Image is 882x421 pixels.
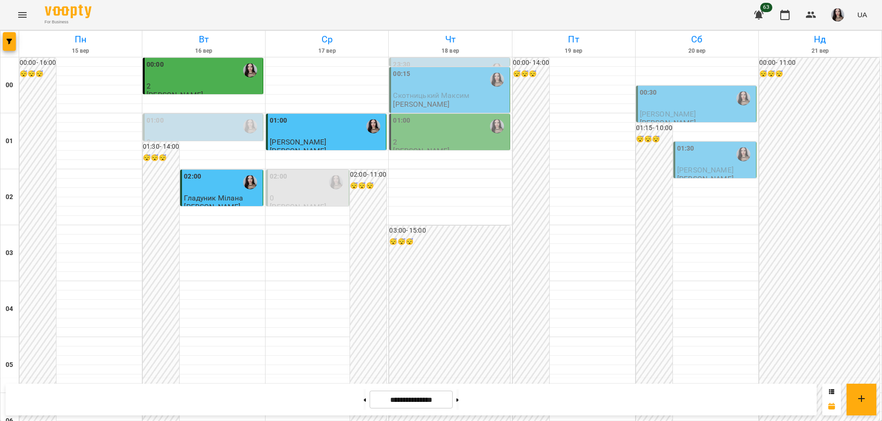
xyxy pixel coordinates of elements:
span: Гладуник Мілана [184,193,243,202]
h6: 02:00 - 11:00 [350,170,386,180]
h6: Сб [637,32,757,47]
h6: 😴😴😴 [759,69,880,79]
button: UA [854,6,871,23]
h6: 19 вер [514,47,634,55]
span: [PERSON_NAME] [677,166,734,174]
h6: 😴😴😴 [389,237,510,247]
label: 01:30 [677,144,694,154]
span: 63 [760,3,772,12]
img: Voopty Logo [45,5,91,18]
h6: 😴😴😴 [350,181,386,191]
span: [PERSON_NAME] [640,110,696,118]
h6: Чт [390,32,510,47]
h6: 01 [6,136,13,146]
p: 0 [270,194,347,202]
label: 00:00 [147,60,164,70]
label: 01:00 [393,116,410,126]
h6: 😴😴😴 [20,69,56,79]
h6: 18 вер [390,47,510,55]
p: [PERSON_NAME] [393,147,449,155]
img: Габорак Галина [243,175,257,189]
p: [PERSON_NAME] [184,203,240,211]
h6: 17 вер [267,47,387,55]
h6: 05 [6,360,13,370]
h6: 00 [6,80,13,90]
span: UA [857,10,867,20]
h6: 😴😴😴 [513,69,549,79]
h6: 03:00 - 15:00 [389,226,510,236]
h6: 00:00 - 16:00 [20,58,56,68]
button: Menu [11,4,34,26]
h6: Ср [267,32,387,47]
img: Габорак Галина [366,119,380,133]
p: [PERSON_NAME] [147,91,203,99]
h6: 00:00 - 11:00 [759,58,880,68]
p: [PERSON_NAME] [640,119,696,127]
h6: 01:30 - 14:00 [143,142,179,152]
img: Габорак Галина [243,119,257,133]
img: Габорак Галина [736,91,750,105]
img: Габорак Галина [490,119,504,133]
p: [PERSON_NAME] [677,175,734,183]
span: Скотницький Максим [393,91,469,100]
h6: 😴😴😴 [636,134,672,145]
label: 01:00 [147,116,164,126]
h6: 15 вер [21,47,140,55]
p: 0 [147,138,261,146]
h6: 04 [6,304,13,314]
h6: Вт [144,32,264,47]
h6: 😴😴😴 [143,153,179,163]
p: [PERSON_NAME] [393,100,449,108]
img: Габорак Галина [329,175,343,189]
p: [PERSON_NAME] [270,147,326,155]
label: 00:15 [393,69,410,79]
img: Габорак Галина [736,147,750,161]
h6: Пт [514,32,634,47]
img: 23d2127efeede578f11da5c146792859.jpg [831,8,844,21]
h6: 02 [6,192,13,202]
h6: 00:00 - 14:00 [513,58,549,68]
p: 2 [393,138,507,146]
h6: Нд [760,32,880,47]
h6: 03 [6,248,13,258]
img: Габорак Галина [490,73,504,87]
h6: 16 вер [144,47,264,55]
h6: Пн [21,32,140,47]
p: 2 [147,82,261,90]
h6: 01:15 - 10:00 [636,123,672,133]
label: 01:00 [270,116,287,126]
label: 02:00 [184,172,201,182]
label: 23:30 [393,60,410,70]
h6: 20 вер [637,47,757,55]
label: 02:00 [270,172,287,182]
img: Габорак Галина [243,63,257,77]
p: [PERSON_NAME] [270,203,326,211]
h6: 21 вер [760,47,880,55]
span: For Business [45,19,91,25]
img: Габорак Галина [490,63,504,77]
span: [PERSON_NAME] [270,138,326,146]
label: 00:30 [640,88,657,98]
